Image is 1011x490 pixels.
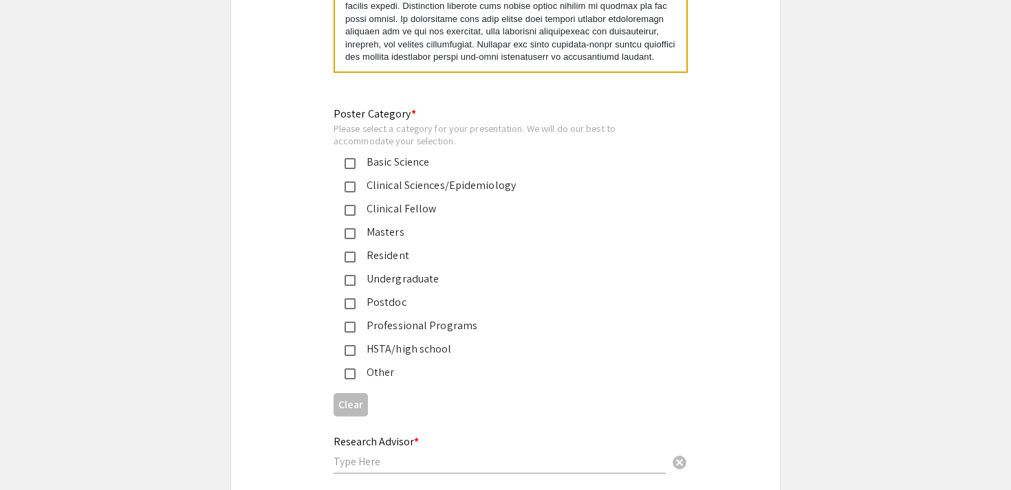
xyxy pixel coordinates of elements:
div: Undergraduate [356,271,644,287]
div: Postdoc [356,294,644,311]
div: Clinical Sciences/Epidemiology [356,177,644,194]
span: cancel [671,454,688,471]
div: Masters [356,224,644,241]
mat-label: Poster Category [334,107,416,121]
div: Other [356,364,644,381]
iframe: Chat [10,428,58,480]
input: Type Here [334,454,666,469]
button: Clear [666,448,693,476]
div: Professional Programs [356,318,644,334]
div: Basic Science [356,154,644,170]
div: Please select a category for your presentation. We will do our best to accommodate your selection. [334,122,655,146]
div: HSTA/high school [356,341,644,357]
div: Clinical Fellow [356,201,644,217]
mat-label: Research Advisor [334,434,419,449]
div: Resident [356,247,644,264]
button: Clear [334,393,368,416]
